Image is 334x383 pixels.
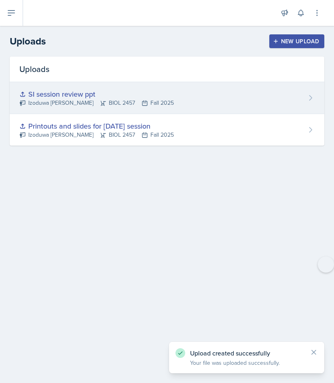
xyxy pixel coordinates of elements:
div: SI session review ppt [19,89,174,99]
p: Upload created successfully [190,349,303,357]
div: Printouts and slides for [DATE] session [19,121,174,131]
div: Izoduwa [PERSON_NAME] BIOL 2457 Fall 2025 [19,131,174,139]
a: SI session review ppt Izoduwa [PERSON_NAME]BIOL 2457Fall 2025 [10,82,324,114]
div: Izoduwa [PERSON_NAME] BIOL 2457 Fall 2025 [19,99,174,107]
h2: Uploads [10,34,46,49]
div: New Upload [275,38,319,44]
a: Printouts and slides for [DATE] session Izoduwa [PERSON_NAME]BIOL 2457Fall 2025 [10,114,324,146]
div: Uploads [10,57,324,82]
p: Your file was uploaded successfully. [190,359,303,367]
button: New Upload [269,34,325,48]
